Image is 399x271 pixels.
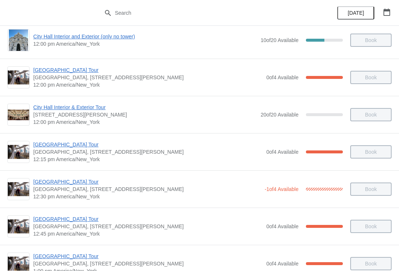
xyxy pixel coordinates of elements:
[115,6,299,20] input: Search
[33,193,261,200] span: 12:30 pm America/New_York
[266,149,299,155] span: 0 of 4 Available
[33,215,263,223] span: [GEOGRAPHIC_DATA] Tour
[8,182,29,197] img: City Hall Tower Tour | City Hall Visitor Center, 1400 John F Kennedy Boulevard Suite 121, Philade...
[266,261,299,267] span: 0 of 4 Available
[33,66,263,74] span: [GEOGRAPHIC_DATA] Tour
[265,186,299,192] span: -1 of 4 Available
[33,81,263,88] span: 12:00 pm America/New_York
[266,223,299,229] span: 0 of 4 Available
[33,33,257,40] span: City Hall Interior and Exterior (only no tower)
[33,156,263,163] span: 12:15 pm America/New_York
[33,230,263,237] span: 12:45 pm America/New_York
[33,185,261,193] span: [GEOGRAPHIC_DATA], [STREET_ADDRESS][PERSON_NAME]
[33,223,263,230] span: [GEOGRAPHIC_DATA], [STREET_ADDRESS][PERSON_NAME]
[8,257,29,271] img: City Hall Tower Tour | City Hall Visitor Center, 1400 John F Kennedy Boulevard Suite 121, Philade...
[33,40,257,48] span: 12:00 pm America/New_York
[348,10,364,16] span: [DATE]
[33,178,261,185] span: [GEOGRAPHIC_DATA] Tour
[33,74,263,81] span: [GEOGRAPHIC_DATA], [STREET_ADDRESS][PERSON_NAME]
[8,219,29,234] img: City Hall Tower Tour | City Hall Visitor Center, 1400 John F Kennedy Boulevard Suite 121, Philade...
[260,37,299,43] span: 10 of 20 Available
[33,111,257,118] span: [STREET_ADDRESS][PERSON_NAME]
[8,110,29,120] img: City Hall Interior & Exterior Tour | 1400 John F Kennedy Boulevard, Suite 121, Philadelphia, PA, ...
[33,118,257,126] span: 12:00 pm America/New_York
[8,145,29,159] img: City Hall Tower Tour | City Hall Visitor Center, 1400 John F Kennedy Boulevard Suite 121, Philade...
[33,141,263,148] span: [GEOGRAPHIC_DATA] Tour
[33,148,263,156] span: [GEOGRAPHIC_DATA], [STREET_ADDRESS][PERSON_NAME]
[337,6,374,20] button: [DATE]
[9,29,28,51] img: City Hall Interior and Exterior (only no tower) | | 12:00 pm America/New_York
[33,104,257,111] span: City Hall Interior & Exterior Tour
[33,260,263,267] span: [GEOGRAPHIC_DATA], [STREET_ADDRESS][PERSON_NAME]
[260,112,299,118] span: 20 of 20 Available
[8,70,29,85] img: City Hall Tower Tour | City Hall Visitor Center, 1400 John F Kennedy Boulevard Suite 121, Philade...
[33,253,263,260] span: [GEOGRAPHIC_DATA] Tour
[266,74,299,80] span: 0 of 4 Available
